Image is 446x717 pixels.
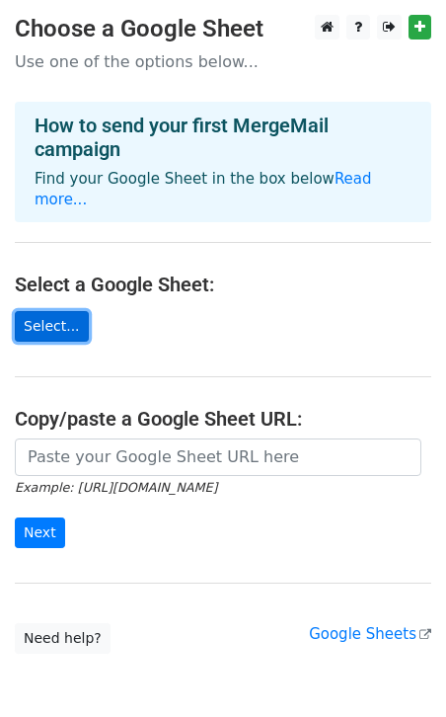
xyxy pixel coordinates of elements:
h4: Copy/paste a Google Sheet URL: [15,407,431,431]
input: Next [15,518,65,548]
a: Need help? [15,623,111,654]
a: Read more... [35,170,372,208]
small: Example: [URL][DOMAIN_NAME] [15,480,217,495]
p: Find your Google Sheet in the box below [35,169,411,210]
a: Google Sheets [309,625,431,643]
iframe: Chat Widget [347,622,446,717]
p: Use one of the options below... [15,51,431,72]
a: Select... [15,311,89,342]
input: Paste your Google Sheet URL here [15,438,421,476]
h4: Select a Google Sheet: [15,273,431,296]
h3: Choose a Google Sheet [15,15,431,43]
h4: How to send your first MergeMail campaign [35,114,411,161]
